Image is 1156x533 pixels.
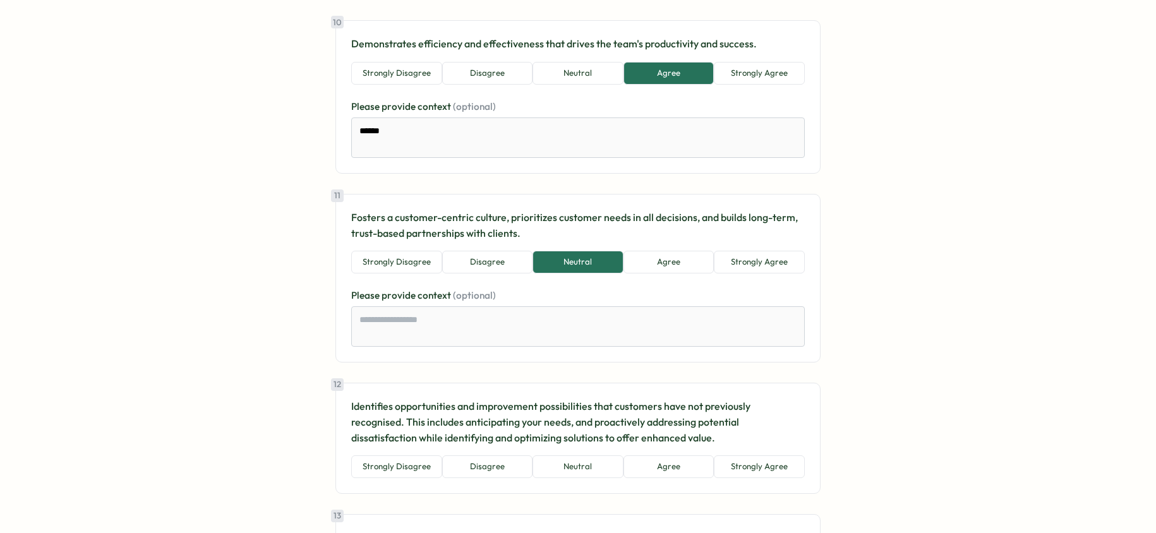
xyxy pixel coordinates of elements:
div: 13 [331,510,344,522]
button: Agree [623,251,714,273]
button: Strongly Agree [714,251,805,273]
span: provide [382,100,418,112]
button: Neutral [533,62,623,85]
button: Strongly Agree [714,62,805,85]
span: (optional) [453,289,496,301]
span: context [418,100,453,112]
button: Neutral [533,251,623,273]
button: Strongly Disagree [351,251,442,273]
button: Agree [623,62,714,85]
button: Agree [623,455,714,478]
button: Strongly Disagree [351,455,442,478]
span: Please [351,289,382,301]
button: Neutral [533,455,623,478]
div: 12 [331,378,344,391]
button: Strongly Disagree [351,62,442,85]
span: context [418,289,453,301]
span: Please [351,100,382,112]
button: Disagree [442,455,533,478]
p: Demonstrates efficiency and effectiveness that drives the team's productivity and success. [351,36,805,52]
button: Strongly Agree [714,455,805,478]
button: Disagree [442,62,533,85]
p: Identifies opportunities and improvement possibilities that customers have not previously recogni... [351,398,805,445]
span: provide [382,289,418,301]
span: (optional) [453,100,496,112]
div: 10 [331,16,344,28]
p: Fosters a customer-centric culture, prioritizes customer needs in all decisions, and builds long-... [351,210,805,241]
div: 11 [331,189,344,202]
button: Disagree [442,251,533,273]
